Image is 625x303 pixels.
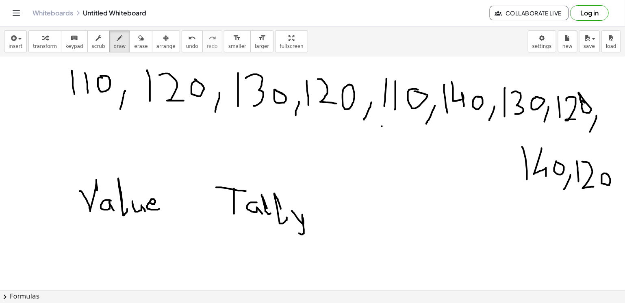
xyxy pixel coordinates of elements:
[87,30,110,52] button: scrub
[532,43,552,49] span: settings
[92,43,105,49] span: scrub
[109,30,130,52] button: draw
[275,30,308,52] button: fullscreen
[4,30,27,52] button: insert
[579,30,600,52] button: save
[130,30,152,52] button: erase
[134,43,148,49] span: erase
[224,30,251,52] button: format_sizesmaller
[9,43,22,49] span: insert
[152,30,180,52] button: arrange
[584,43,595,49] span: save
[208,33,216,43] i: redo
[562,43,573,49] span: new
[70,33,78,43] i: keyboard
[28,30,61,52] button: transform
[606,43,616,49] span: load
[33,43,57,49] span: transform
[156,43,176,49] span: arrange
[558,30,577,52] button: new
[188,33,196,43] i: undo
[528,30,556,52] button: settings
[61,30,88,52] button: keyboardkeypad
[33,9,73,17] a: Whiteboards
[10,6,23,19] button: Toggle navigation
[228,43,246,49] span: smaller
[490,6,569,20] button: Collaborate Live
[570,5,609,21] button: Log in
[233,33,241,43] i: format_size
[497,9,562,17] span: Collaborate Live
[280,43,303,49] span: fullscreen
[207,43,218,49] span: redo
[258,33,266,43] i: format_size
[114,43,126,49] span: draw
[601,30,621,52] button: load
[186,43,198,49] span: undo
[202,30,222,52] button: redoredo
[255,43,269,49] span: larger
[182,30,203,52] button: undoundo
[250,30,273,52] button: format_sizelarger
[65,43,83,49] span: keypad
